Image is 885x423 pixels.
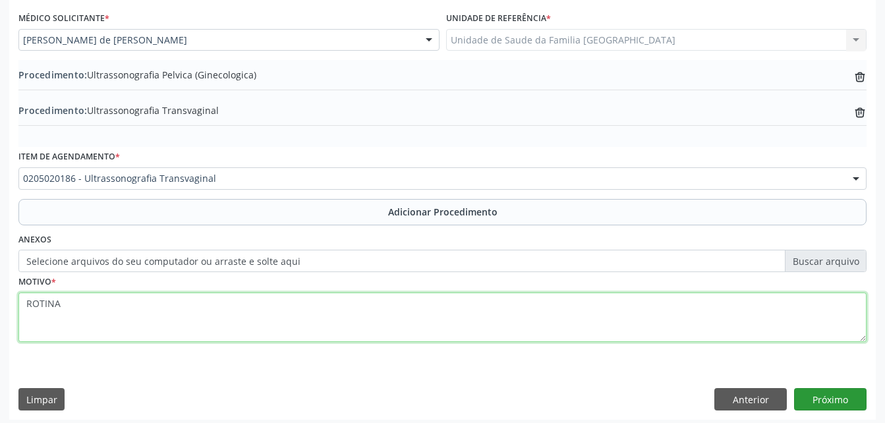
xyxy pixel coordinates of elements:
[18,199,867,225] button: Adicionar Procedimento
[23,172,840,185] span: 0205020186 - Ultrassonografia Transvaginal
[18,9,109,29] label: Médico Solicitante
[18,147,120,167] label: Item de agendamento
[18,69,87,81] span: Procedimento:
[18,103,219,117] span: Ultrassonografia Transvaginal
[714,388,787,410] button: Anterior
[446,9,551,29] label: Unidade de referência
[18,230,51,250] label: Anexos
[18,272,56,293] label: Motivo
[794,388,867,410] button: Próximo
[23,34,413,47] span: [PERSON_NAME] de [PERSON_NAME]
[18,104,87,117] span: Procedimento:
[18,68,256,82] span: Ultrassonografia Pelvica (Ginecologica)
[388,205,498,219] span: Adicionar Procedimento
